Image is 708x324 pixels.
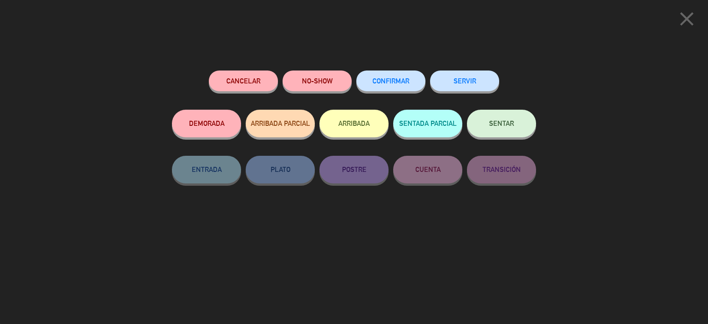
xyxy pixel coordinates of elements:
button: ARRIBADA PARCIAL [246,110,315,137]
button: CUENTA [393,156,462,183]
span: ARRIBADA PARCIAL [251,119,310,127]
button: SENTADA PARCIAL [393,110,462,137]
span: SENTAR [489,119,514,127]
button: DEMORADA [172,110,241,137]
button: POSTRE [319,156,389,183]
button: PLATO [246,156,315,183]
button: ARRIBADA [319,110,389,137]
button: TRANSICIÓN [467,156,536,183]
button: ENTRADA [172,156,241,183]
span: CONFIRMAR [372,77,409,85]
i: close [675,7,698,30]
button: NO-SHOW [283,71,352,91]
button: Cancelar [209,71,278,91]
button: CONFIRMAR [356,71,425,91]
button: SERVIR [430,71,499,91]
button: close [673,7,701,34]
button: SENTAR [467,110,536,137]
